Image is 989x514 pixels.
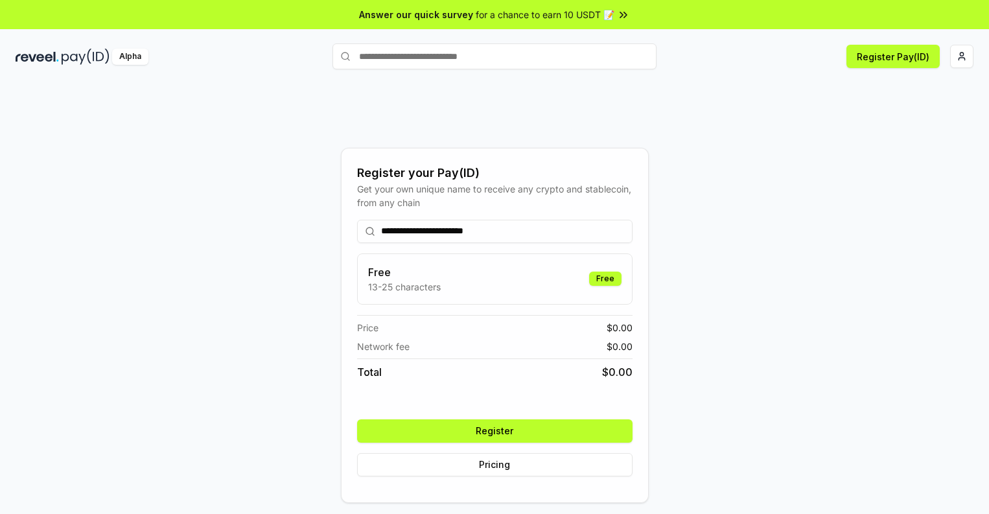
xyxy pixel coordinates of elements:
[589,272,622,286] div: Free
[16,49,59,65] img: reveel_dark
[112,49,148,65] div: Alpha
[359,8,473,21] span: Answer our quick survey
[476,8,614,21] span: for a chance to earn 10 USDT 📝
[62,49,110,65] img: pay_id
[357,164,633,182] div: Register your Pay(ID)
[357,340,410,353] span: Network fee
[368,264,441,280] h3: Free
[357,419,633,443] button: Register
[607,340,633,353] span: $ 0.00
[368,280,441,294] p: 13-25 characters
[602,364,633,380] span: $ 0.00
[607,321,633,334] span: $ 0.00
[357,321,378,334] span: Price
[357,364,382,380] span: Total
[846,45,940,68] button: Register Pay(ID)
[357,182,633,209] div: Get your own unique name to receive any crypto and stablecoin, from any chain
[357,453,633,476] button: Pricing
